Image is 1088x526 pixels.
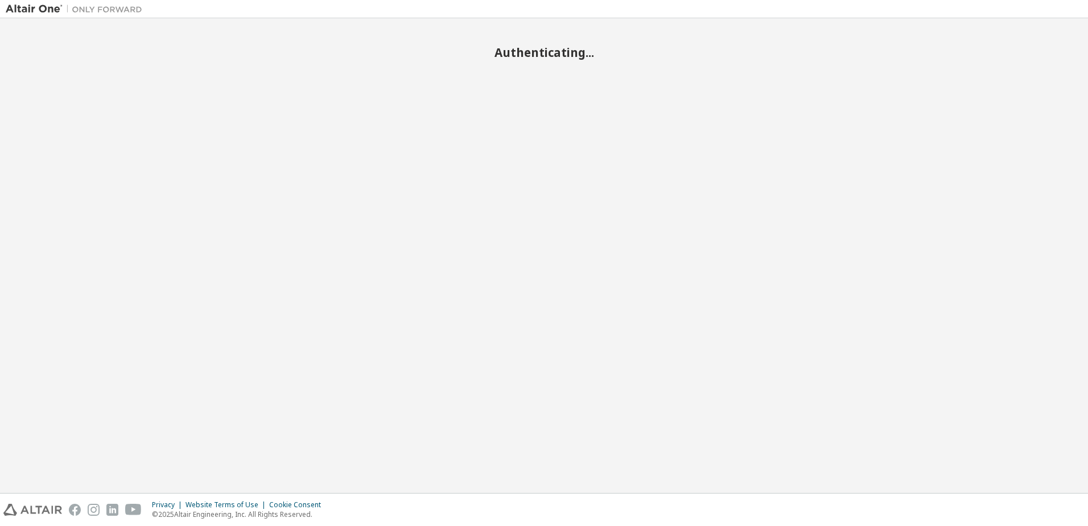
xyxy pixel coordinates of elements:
[106,504,118,516] img: linkedin.svg
[6,45,1082,60] h2: Authenticating...
[125,504,142,516] img: youtube.svg
[88,504,100,516] img: instagram.svg
[186,500,269,509] div: Website Terms of Use
[3,504,62,516] img: altair_logo.svg
[152,509,328,519] p: © 2025 Altair Engineering, Inc. All Rights Reserved.
[269,500,328,509] div: Cookie Consent
[69,504,81,516] img: facebook.svg
[152,500,186,509] div: Privacy
[6,3,148,15] img: Altair One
